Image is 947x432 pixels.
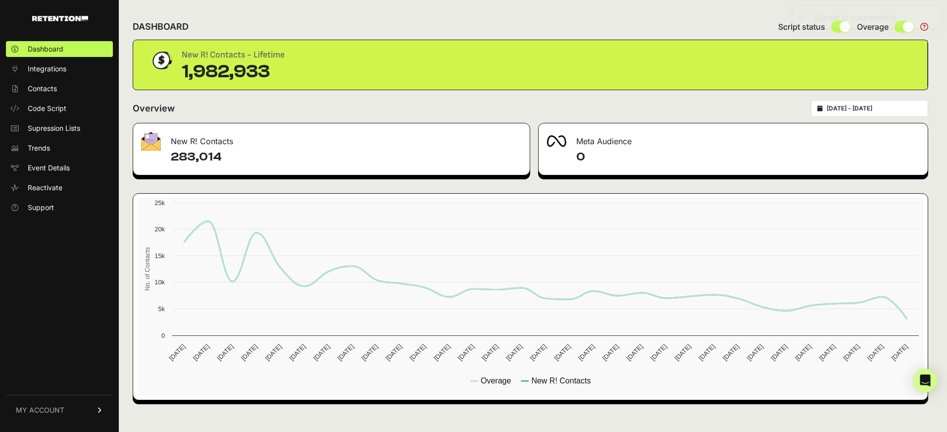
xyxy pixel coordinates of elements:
[6,200,113,216] a: Support
[16,405,64,415] span: MY ACCOUNT
[182,48,285,62] div: New R! Contacts - Lifetime
[28,64,66,74] span: Integrations
[161,332,165,339] text: 0
[144,247,151,291] text: No. of Contacts
[625,343,644,362] text: [DATE]
[552,343,572,362] text: [DATE]
[6,180,113,196] a: Reactivate
[6,41,113,57] a: Dashboard
[818,343,837,362] text: [DATE]
[794,343,813,362] text: [DATE]
[481,343,500,362] text: [DATE]
[769,343,789,362] text: [DATE]
[842,343,861,362] text: [DATE]
[539,123,928,153] div: Meta Audience
[6,61,113,77] a: Integrations
[171,149,522,165] h4: 283,014
[778,21,825,33] span: Script status
[28,143,50,153] span: Trends
[264,343,283,362] text: [DATE]
[240,343,259,362] text: [DATE]
[182,62,285,82] div: 1,982,933
[167,343,187,362] text: [DATE]
[601,343,620,362] text: [DATE]
[28,104,66,113] span: Code Script
[288,343,307,362] text: [DATE]
[6,101,113,116] a: Code Script
[408,343,428,362] text: [DATE]
[456,343,476,362] text: [DATE]
[721,343,741,362] text: [DATE]
[746,343,765,362] text: [DATE]
[154,225,165,233] text: 20k
[529,343,548,362] text: [DATE]
[215,343,235,362] text: [DATE]
[866,343,885,362] text: [DATE]
[531,377,591,385] text: New R! Contacts
[6,120,113,136] a: Supression Lists
[577,343,596,362] text: [DATE]
[547,135,566,147] img: fa-meta-2f981b61bb99beabf952f7030308934f19ce035c18b003e963880cc3fabeebb7.png
[6,395,113,425] a: MY ACCOUNT
[384,343,403,362] text: [DATE]
[28,44,63,54] span: Dashboard
[576,149,920,165] h4: 0
[192,343,211,362] text: [DATE]
[814,11,898,23] div: Signed in successfully.
[360,343,379,362] text: [DATE]
[28,123,80,133] span: Supression Lists
[28,203,54,213] span: Support
[6,81,113,97] a: Contacts
[154,252,165,260] text: 15k
[697,343,716,362] text: [DATE]
[149,48,174,73] img: dollar-coin-05c43ed7efb7bc0c12610022525b4bbbb207c7efeef5aecc26f025e68dcafac9.png
[913,369,937,392] div: Open Intercom Messenger
[6,160,113,176] a: Event Details
[481,377,511,385] text: Overage
[432,343,451,362] text: [DATE]
[673,343,693,362] text: [DATE]
[158,305,165,313] text: 5k
[6,140,113,156] a: Trends
[154,199,165,207] text: 25k
[504,343,524,362] text: [DATE]
[133,102,175,115] h2: Overview
[28,163,70,173] span: Event Details
[28,84,57,94] span: Contacts
[649,343,668,362] text: [DATE]
[312,343,331,362] text: [DATE]
[133,20,189,34] h2: DASHBOARD
[28,183,62,193] span: Reactivate
[890,343,909,362] text: [DATE]
[32,16,88,21] img: Retention.com
[141,132,161,151] img: fa-envelope-19ae18322b30453b285274b1b8af3d052b27d846a4fbe8435d1a52b978f639a2.png
[133,123,530,153] div: New R! Contacts
[336,343,355,362] text: [DATE]
[154,278,165,286] text: 10k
